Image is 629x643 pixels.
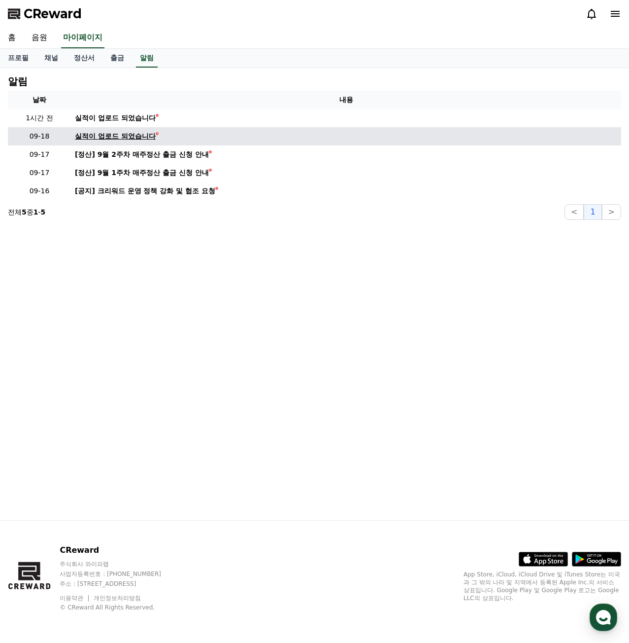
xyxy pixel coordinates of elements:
a: 홈 [3,313,65,337]
a: 채널 [36,49,66,68]
a: 실적이 업로드 되었습니다 [75,113,617,123]
a: 출금 [102,49,132,68]
strong: 5 [41,208,46,216]
h4: 알림 [8,76,28,87]
a: 설정 [127,313,189,337]
div: 실적이 업로드 되었습니다 [75,131,156,142]
a: 마이페이지 [61,28,104,48]
a: 이용약관 [60,595,91,602]
p: 09-16 [12,186,67,196]
p: App Store, iCloud, iCloud Drive 및 iTunes Store는 미국과 그 밖의 나라 및 지역에서 등록된 Apple Inc.의 서비스 상표입니다. Goo... [463,571,621,602]
div: 실적이 업로드 되었습니다 [75,113,156,123]
a: 개인정보처리방침 [94,595,141,602]
strong: 1 [33,208,38,216]
p: 09-18 [12,131,67,142]
span: 설정 [152,327,164,335]
a: 대화 [65,313,127,337]
p: 사업자등록번호 : [PHONE_NUMBER] [60,570,180,578]
p: 주소 : [STREET_ADDRESS] [60,580,180,588]
th: 날짜 [8,91,71,109]
button: > [602,204,621,220]
a: 정산서 [66,49,102,68]
p: 1시간 전 [12,113,67,123]
span: 대화 [90,328,102,336]
a: 알림 [136,49,158,68]
p: 주식회사 와이피랩 [60,560,180,568]
p: © CReward All Rights Reserved. [60,604,180,611]
button: < [564,204,584,220]
a: [정산] 9월 1주차 매주정산 출금 신청 안내 [75,168,617,178]
div: [정산] 9월 2주차 매주정산 출금 신청 안내 [75,149,209,160]
a: 실적이 업로드 되었습니다 [75,131,617,142]
span: 홈 [31,327,37,335]
strong: 5 [22,208,27,216]
th: 내용 [71,91,621,109]
p: 09-17 [12,149,67,160]
button: 1 [584,204,601,220]
a: [공지] 크리워드 운영 정책 강화 및 협조 요청 [75,186,617,196]
p: 09-17 [12,168,67,178]
a: [정산] 9월 2주차 매주정산 출금 신청 안내 [75,149,617,160]
div: [공지] 크리워드 운영 정책 강화 및 협조 요청 [75,186,215,196]
div: [정산] 9월 1주차 매주정산 출금 신청 안내 [75,168,209,178]
p: CReward [60,544,180,556]
p: 전체 중 - [8,207,45,217]
a: 음원 [24,28,55,48]
a: CReward [8,6,82,22]
span: CReward [24,6,82,22]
